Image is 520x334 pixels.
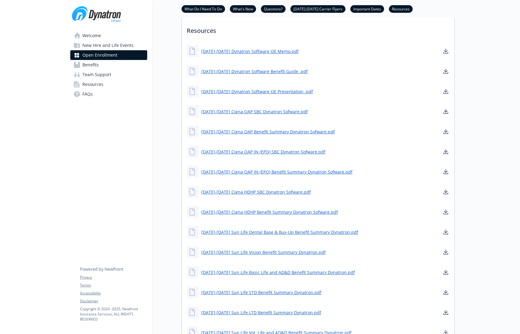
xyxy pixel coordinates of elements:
span: Team Support [82,70,111,79]
a: [DATE]-[DATE] Carrier Flyers [290,6,345,12]
a: [DATE]-[DATE] Cigna HDHP Benefit Summary Dynatron Sofware.pdf [201,209,338,215]
a: [DATE]-[DATE] Sun Life Vision Benefit Summary Dynatron.pdf [201,249,326,255]
a: Welcome [70,31,147,40]
a: Privacy [80,275,147,280]
a: [DATE]-[DATE] Sun Life STD Benefit Summary Dynatron.pdf [201,289,321,296]
a: download document [442,148,449,155]
a: Resources [389,6,413,12]
a: [DATE]-[DATE] Dynatron Software OE Memo.pdf [201,48,299,54]
a: download document [442,88,449,95]
a: download document [442,289,449,296]
a: Terms [80,283,147,288]
a: download document [442,68,449,75]
a: Disclaimer [80,298,147,304]
a: New Hire and Life Events [70,40,147,50]
a: Important Dates [350,6,384,12]
a: download document [442,128,449,135]
span: Resources [82,79,103,89]
a: download document [442,228,449,236]
a: [DATE]-[DATE] Cigna OAP Benefit Summary Dynatron Sofware.pdf [201,128,335,135]
p: Resources [182,18,454,40]
a: Team Support [70,70,147,79]
a: [DATE]-[DATE] Sun Life LTD Benefit Summary Dynatron.pdf [201,309,321,316]
a: What Do I Need To Do [182,6,225,12]
a: Open Enrollment [70,50,147,60]
a: [DATE]-[DATE] Cigna OAP IN (EPO) Benefit Summary Dynatron Sofware.pdf [201,169,352,175]
a: [DATE]-[DATE] Cigna OAP SBC Dynatron Sofware.pdf [201,108,308,115]
a: [DATE]-[DATE] Dynatron Software OE Presentation .pdf [201,88,313,95]
a: download document [442,188,449,195]
a: download document [442,248,449,256]
span: Benefits [82,60,99,70]
a: FAQs [70,89,147,99]
a: Benefits [70,60,147,70]
span: New Hire and Life Events [82,40,133,50]
a: [DATE]-[DATE] Cigna HDHP SBC Dynatron Sofware.pdf [201,189,311,195]
a: download document [442,309,449,316]
span: Welcome [82,31,101,40]
a: download document [442,108,449,115]
a: [DATE]-[DATE] Sun Life Basic Life and AD&D Benefit Summary Dynatron.pdf [201,269,355,276]
p: Copyright © 2024 - 2025 , Newfront Insurance Services, ALL RIGHTS RESERVED [80,306,147,322]
a: [DATE]-[DATE] Cigna OAP IN (EPO) SBC Dynatron Sofware.pdf [201,149,325,155]
a: download document [442,269,449,276]
a: download document [442,47,449,55]
a: [DATE]-[DATE] Dynatron Software Benefit Guide .pdf [201,68,308,75]
span: Open Enrollment [82,50,117,60]
a: Accessibility [80,290,147,296]
a: Questions? [261,6,286,12]
a: What's New [230,6,256,12]
span: FAQs [82,89,93,99]
a: download document [442,208,449,216]
a: [DATE]-[DATE] Sun Life Dental Base & Buy-Up Benefit Summary Dynatron.pdf [201,229,358,235]
a: download document [442,168,449,175]
a: Resources [70,79,147,89]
